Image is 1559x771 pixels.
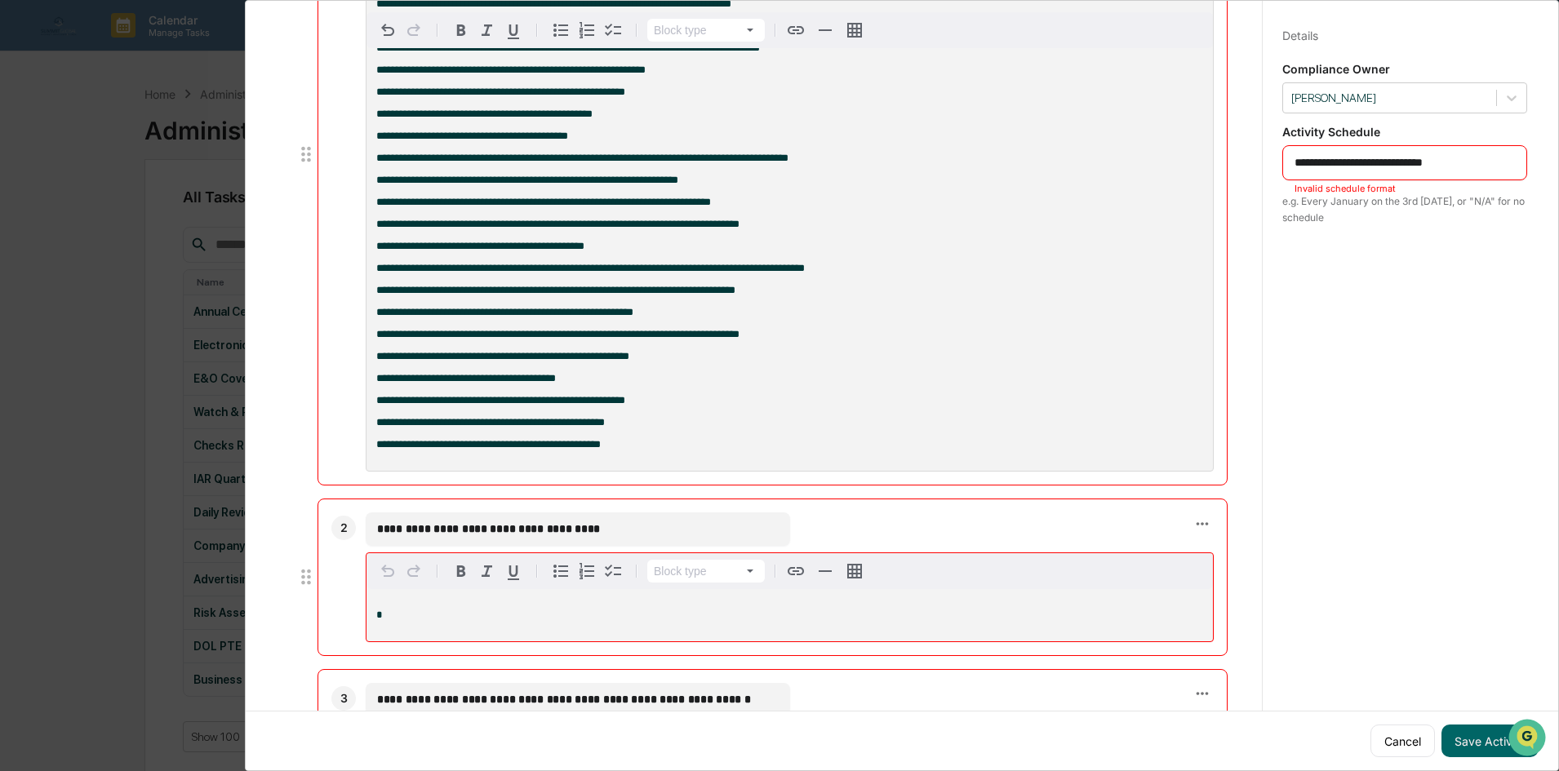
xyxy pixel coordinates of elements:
[1295,181,1396,196] p: Invalid schedule format
[375,17,401,43] button: Undo Ctrl+Z
[10,230,109,259] a: 🔎Data Lookup
[33,206,105,222] span: Preclearance
[448,558,474,584] button: Bold
[33,237,103,253] span: Data Lookup
[1282,62,1527,76] p: Compliance Owner
[1507,717,1551,761] iframe: Open customer support
[474,17,500,43] button: Italic
[448,17,474,43] button: Bold
[647,19,765,42] button: Block type
[647,560,765,583] button: Block type
[115,276,198,289] a: Powered byPylon
[278,130,297,149] button: Start new chat
[56,125,268,141] div: Start new chat
[16,34,297,60] p: How can we help?
[331,516,356,540] div: 2
[500,17,526,43] button: Underline
[135,206,202,222] span: Attestations
[56,141,207,154] div: We're available if you need us!
[474,558,500,584] button: Italic
[16,207,29,220] div: 🖐️
[16,125,46,154] img: 1746055101610-c473b297-6a78-478c-a979-82029cc54cd1
[162,277,198,289] span: Pylon
[500,558,526,584] button: Underline
[112,199,209,228] a: 🗄️Attestations
[331,686,356,711] div: 3
[16,238,29,251] div: 🔎
[118,207,131,220] div: 🗄️
[1282,193,1527,226] div: e.g. Every January on the 3rd [DATE], or "N/A" for no schedule
[1282,29,1318,42] div: Details
[1282,125,1527,139] p: Activity Schedule
[10,199,112,228] a: 🖐️Preclearance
